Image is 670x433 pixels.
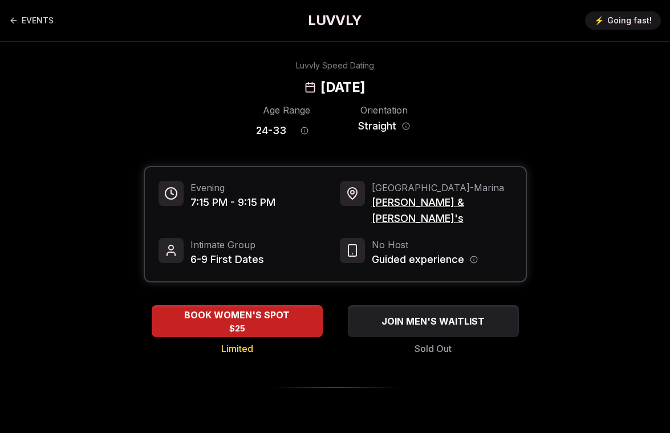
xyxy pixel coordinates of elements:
span: Intimate Group [190,238,264,252]
button: Host information [470,256,478,264]
a: LUVVLY [308,11,362,30]
span: ⚡️ [594,15,604,26]
h2: [DATE] [320,78,365,96]
span: $25 [229,323,245,334]
button: BOOK WOMEN'S SPOT - Limited [152,305,323,337]
span: Going fast! [607,15,652,26]
button: JOIN MEN'S WAITLIST - Sold Out [348,305,519,337]
span: 24 - 33 [256,123,286,139]
span: Evening [190,181,275,195]
button: Orientation information [402,122,410,130]
span: [GEOGRAPHIC_DATA] - Marina [372,181,512,195]
span: Limited [221,342,253,355]
span: BOOK WOMEN'S SPOT [182,308,292,322]
div: Luvvly Speed Dating [296,60,374,71]
a: Back to events [9,9,54,32]
span: Straight [358,118,396,134]
span: JOIN MEN'S WAITLIST [379,314,487,328]
span: [PERSON_NAME] & [PERSON_NAME]'s [372,195,512,226]
span: Guided experience [372,252,464,268]
span: 6-9 First Dates [190,252,264,268]
span: 7:15 PM - 9:15 PM [190,195,275,211]
span: Sold Out [415,342,452,355]
button: Age range information [292,118,317,143]
div: Orientation [354,103,415,117]
div: Age Range [256,103,317,117]
span: No Host [372,238,478,252]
